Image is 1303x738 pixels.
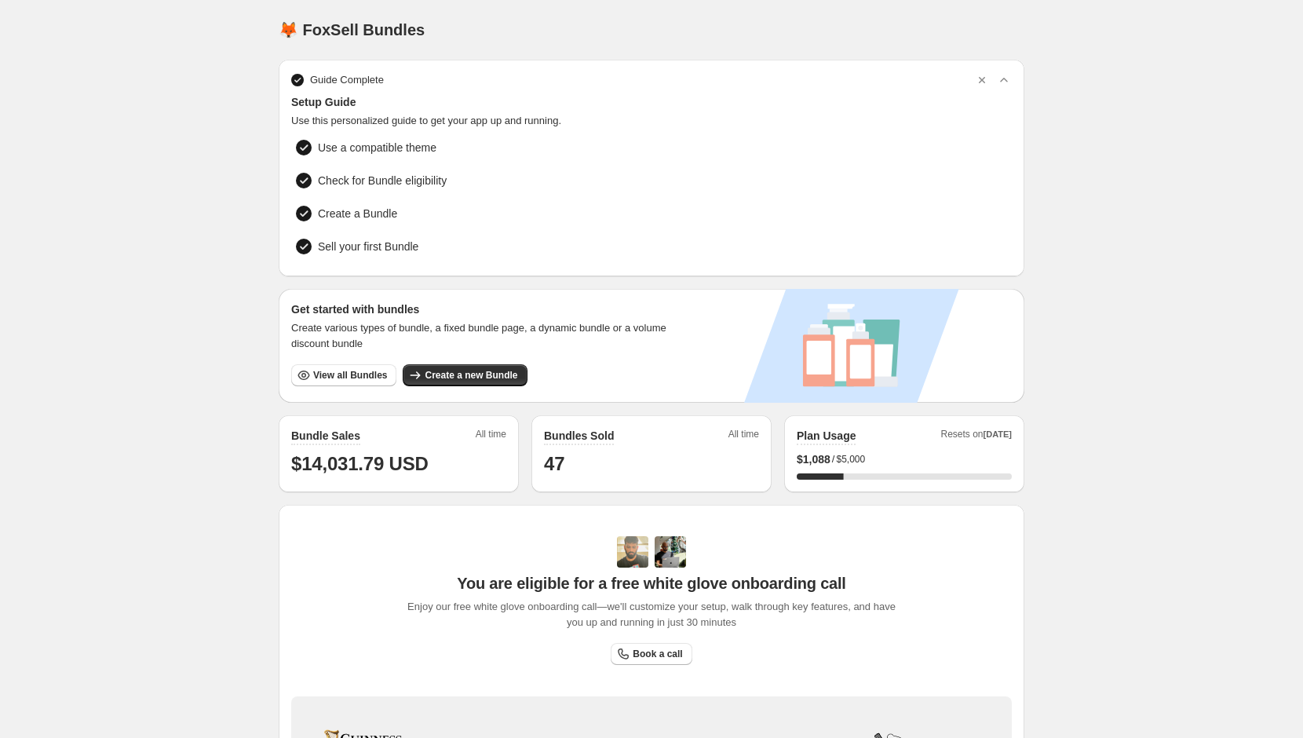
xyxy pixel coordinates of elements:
[544,428,614,444] h2: Bundles Sold
[457,574,845,593] span: You are eligible for a free white glove onboarding call
[797,451,1012,467] div: /
[655,536,686,568] img: Prakhar
[291,301,681,317] h3: Get started with bundles
[318,206,397,221] span: Create a Bundle
[544,451,759,477] h1: 47
[318,239,418,254] span: Sell your first Bundle
[400,599,904,630] span: Enjoy our free white glove onboarding call—we'll customize your setup, walk through key features,...
[984,429,1012,439] span: [DATE]
[291,94,1012,110] span: Setup Guide
[291,428,360,444] h2: Bundle Sales
[797,428,856,444] h2: Plan Usage
[279,20,425,39] h1: 🦊 FoxSell Bundles
[425,369,517,382] span: Create a new Bundle
[941,428,1013,445] span: Resets on
[291,113,1012,129] span: Use this personalized guide to get your app up and running.
[611,643,692,665] a: Book a call
[728,428,759,445] span: All time
[476,428,506,445] span: All time
[313,369,387,382] span: View all Bundles
[633,648,682,660] span: Book a call
[310,72,384,88] span: Guide Complete
[318,140,436,155] span: Use a compatible theme
[403,364,527,386] button: Create a new Bundle
[291,320,681,352] span: Create various types of bundle, a fixed bundle page, a dynamic bundle or a volume discount bundle
[836,453,865,466] span: $5,000
[797,451,830,467] span: $ 1,088
[291,364,396,386] button: View all Bundles
[318,173,447,188] span: Check for Bundle eligibility
[291,451,506,477] h1: $14,031.79 USD
[617,536,648,568] img: Adi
